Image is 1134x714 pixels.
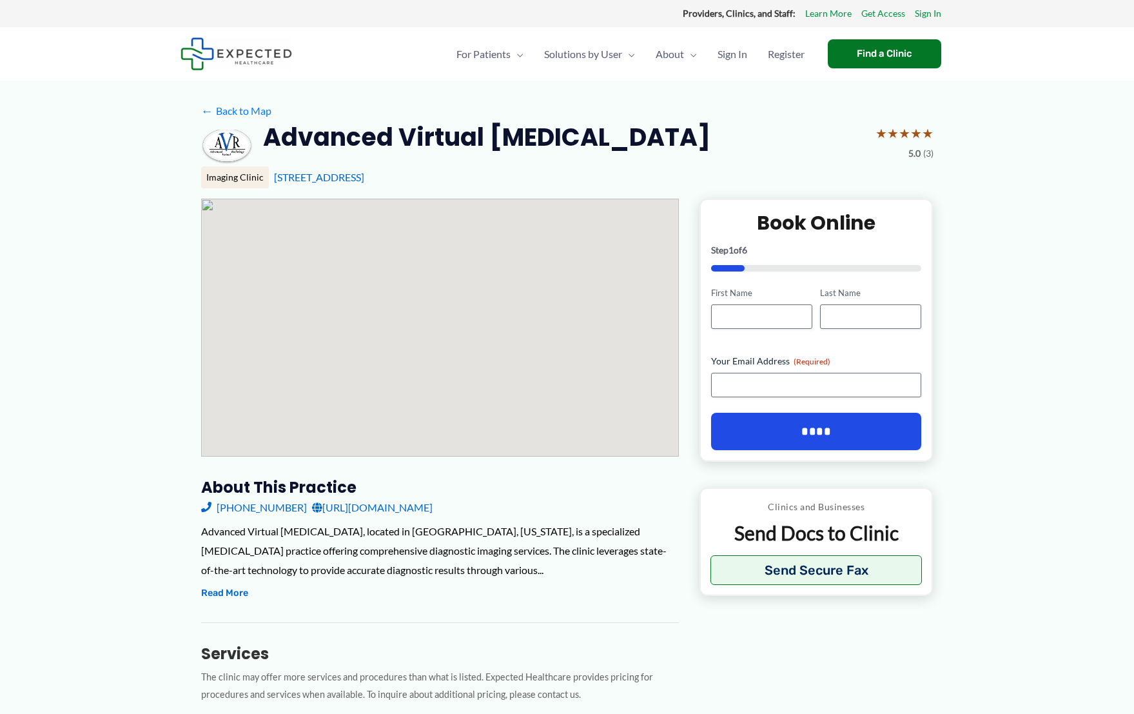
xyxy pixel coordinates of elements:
a: [URL][DOMAIN_NAME] [312,498,433,517]
span: 6 [742,244,747,255]
a: ←Back to Map [201,101,271,121]
button: Send Secure Fax [710,555,923,585]
a: AboutMenu Toggle [645,32,707,77]
label: First Name [711,287,812,299]
span: Register [768,32,805,77]
span: (3) [923,145,934,162]
nav: Primary Site Navigation [446,32,815,77]
span: Solutions by User [544,32,622,77]
p: The clinic may offer more services and procedures than what is listed. Expected Healthcare provid... [201,669,679,704]
a: Solutions by UserMenu Toggle [534,32,645,77]
span: ★ [887,121,899,145]
a: Find a Clinic [828,39,941,68]
span: ★ [899,121,910,145]
span: Menu Toggle [684,32,697,77]
span: ← [201,104,213,117]
div: Imaging Clinic [201,166,269,188]
span: For Patients [456,32,511,77]
span: Menu Toggle [622,32,635,77]
span: About [656,32,684,77]
a: Get Access [861,5,905,22]
h3: About this practice [201,477,679,497]
span: ★ [910,121,922,145]
span: ★ [875,121,887,145]
a: Sign In [915,5,941,22]
a: Register [758,32,815,77]
p: Clinics and Businesses [710,499,923,515]
span: 5.0 [908,145,921,162]
h2: Advanced Virtual [MEDICAL_DATA] [263,121,710,153]
p: Step of [711,246,922,255]
label: Your Email Address [711,355,922,368]
span: 1 [728,244,734,255]
a: Learn More [805,5,852,22]
button: Read More [201,586,248,601]
h3: Services [201,644,679,664]
a: Sign In [707,32,758,77]
span: Menu Toggle [511,32,523,77]
p: Send Docs to Clinic [710,521,923,546]
span: (Required) [794,357,830,366]
span: ★ [922,121,934,145]
h2: Book Online [711,210,922,235]
a: [PHONE_NUMBER] [201,498,307,517]
img: Expected Healthcare Logo - side, dark font, small [181,37,292,70]
div: Advanced Virtual [MEDICAL_DATA], located in [GEOGRAPHIC_DATA], [US_STATE], is a specialized [MEDI... [201,522,679,579]
label: Last Name [820,287,921,299]
a: For PatientsMenu Toggle [446,32,534,77]
a: [STREET_ADDRESS] [274,171,364,183]
strong: Providers, Clinics, and Staff: [683,8,796,19]
span: Sign In [718,32,747,77]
